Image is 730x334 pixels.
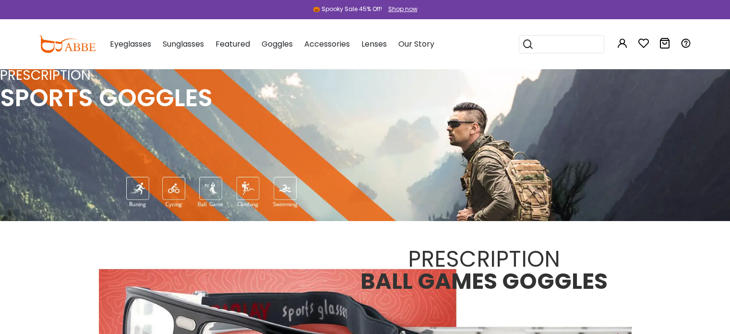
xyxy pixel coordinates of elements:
span: Sunglasses [163,38,204,49]
div: BALL GAMES GOGGLES [360,270,608,292]
span: Eyeglasses [110,38,151,49]
div: PRESCRIPTION [360,248,608,270]
span: Our Story [398,38,434,49]
span: Accessories [304,38,350,49]
a: Shop now [383,5,418,13]
div: 🎃 Spooky Sale 45% Off! [313,5,382,13]
div: Shop now [388,5,418,13]
span: Lenses [361,38,387,49]
img: abbeglasses.com [39,36,96,53]
span: Featured [215,38,250,49]
span: Goggles [262,38,293,49]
